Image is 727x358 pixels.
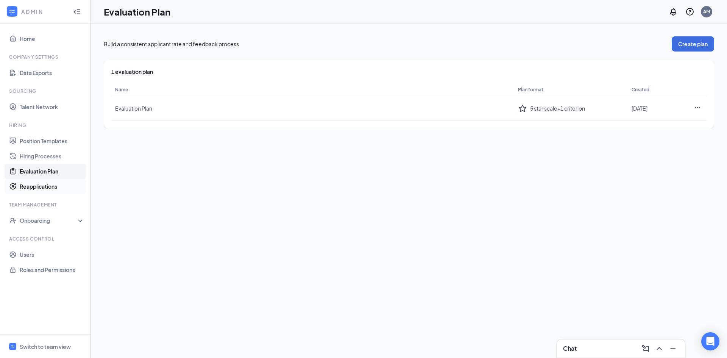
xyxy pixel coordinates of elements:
div: Access control [9,236,83,242]
td: [DATE] [628,96,688,121]
h3: Chat [563,344,577,353]
div: Build a consistent applicant rate and feedback process [104,40,239,48]
button: ChevronUp [653,342,665,355]
h1: Evaluation Plan [104,5,170,18]
th: Name [111,83,514,96]
a: Hiring Processes [20,149,84,164]
div: AM [703,8,710,15]
div: Open Intercom Messenger [701,332,719,350]
a: Evaluation Plan [20,164,84,179]
svg: ChevronUp [655,344,664,353]
a: Roles and Permissions [20,262,84,277]
svg: ComposeMessage [641,344,650,353]
svg: QuestionInfo [685,7,694,16]
a: Users [20,247,84,262]
div: Team Management [9,202,83,208]
svg: UserCheck [9,217,17,224]
button: Create plan [672,36,714,52]
div: Onboarding [20,217,78,224]
div: Switch to team view [20,343,71,350]
svg: Collapse [73,8,81,16]
div: Hiring [9,122,83,128]
a: Data Exports [20,65,84,80]
button: Minimize [667,342,679,355]
svg: WorkstreamLogo [8,8,16,15]
a: Talent Network [20,99,84,114]
svg: Minimize [668,344,677,353]
div: ADMIN [21,8,66,16]
th: Plan format [514,83,628,96]
div: Sourcing [9,88,83,94]
a: Reapplications [20,179,84,194]
span: 5 star scale + 1 criterion [530,105,585,112]
svg: StarBorder [518,104,527,113]
a: Home [20,31,84,46]
td: Evaluation Plan [111,96,514,121]
button: ComposeMessage [640,342,652,355]
svg: Ellipses [694,104,701,111]
svg: Notifications [669,7,678,16]
span: Evaluation Plan [115,105,152,112]
div: Company Settings [9,54,83,60]
th: Created [628,83,688,96]
a: Position Templates [20,133,84,149]
svg: WorkstreamLogo [10,344,15,349]
span: 1 evaluation plan [111,68,153,75]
